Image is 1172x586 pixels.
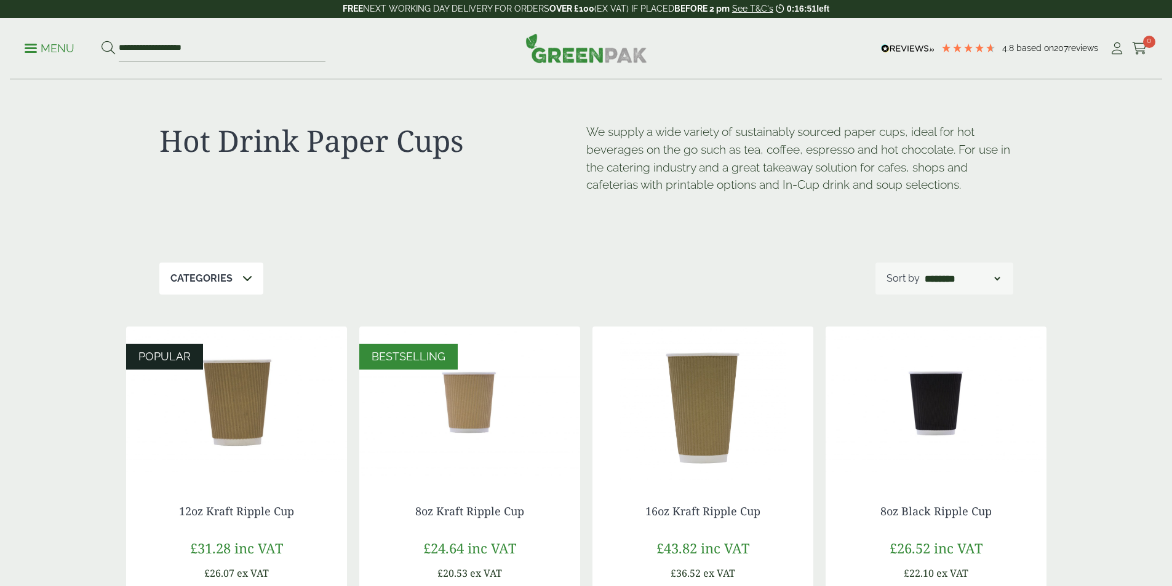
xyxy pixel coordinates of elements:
span: reviews [1068,43,1098,53]
span: £26.07 [204,566,234,580]
span: POPULAR [138,350,191,363]
strong: FREE [343,4,363,14]
a: 12oz Kraft Ripple Cup [179,504,294,518]
p: Sort by [887,271,920,286]
strong: OVER £100 [549,4,594,14]
span: BESTSELLING [372,350,445,363]
span: ex VAT [470,566,502,580]
span: ex VAT [237,566,269,580]
span: left [816,4,829,14]
span: inc VAT [234,539,283,557]
a: Menu [25,41,74,53]
p: Categories [170,271,233,286]
a: 8oz Black Ripple Cup [880,504,992,518]
span: £43.82 [656,539,697,557]
span: 0:16:51 [787,4,816,14]
span: inc VAT [468,539,516,557]
span: inc VAT [701,539,749,557]
div: 4.79 Stars [941,42,996,53]
h1: Hot Drink Paper Cups [159,123,586,159]
a: 0 [1132,39,1147,58]
a: 8oz Kraft Ripple Cup [415,504,524,518]
span: £24.64 [423,539,464,557]
img: REVIEWS.io [881,44,935,53]
i: Cart [1132,42,1147,55]
p: We supply a wide variety of sustainably sourced paper cups, ideal for hot beverages on the go suc... [586,123,1013,194]
img: GreenPak Supplies [525,33,647,63]
p: Menu [25,41,74,56]
span: 0 [1143,36,1155,48]
a: See T&C's [732,4,773,14]
span: ex VAT [703,566,735,580]
span: £31.28 [190,539,231,557]
span: inc VAT [934,539,983,557]
span: 207 [1054,43,1068,53]
span: Based on [1016,43,1054,53]
span: £22.10 [904,566,934,580]
a: 16oz Kraft Ripple Cup [645,504,760,518]
span: ex VAT [936,566,968,580]
span: £20.53 [437,566,468,580]
img: 8oz Black Ripple Cup -0 [826,327,1046,480]
img: 16oz Kraft c [592,327,813,480]
i: My Account [1109,42,1125,55]
span: 4.8 [1002,43,1016,53]
img: 8oz Kraft Ripple Cup-0 [359,327,580,480]
img: 12oz Kraft Ripple Cup-0 [126,327,347,480]
span: £26.52 [890,539,930,557]
strong: BEFORE 2 pm [674,4,730,14]
select: Shop order [922,271,1002,286]
span: £36.52 [671,566,701,580]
